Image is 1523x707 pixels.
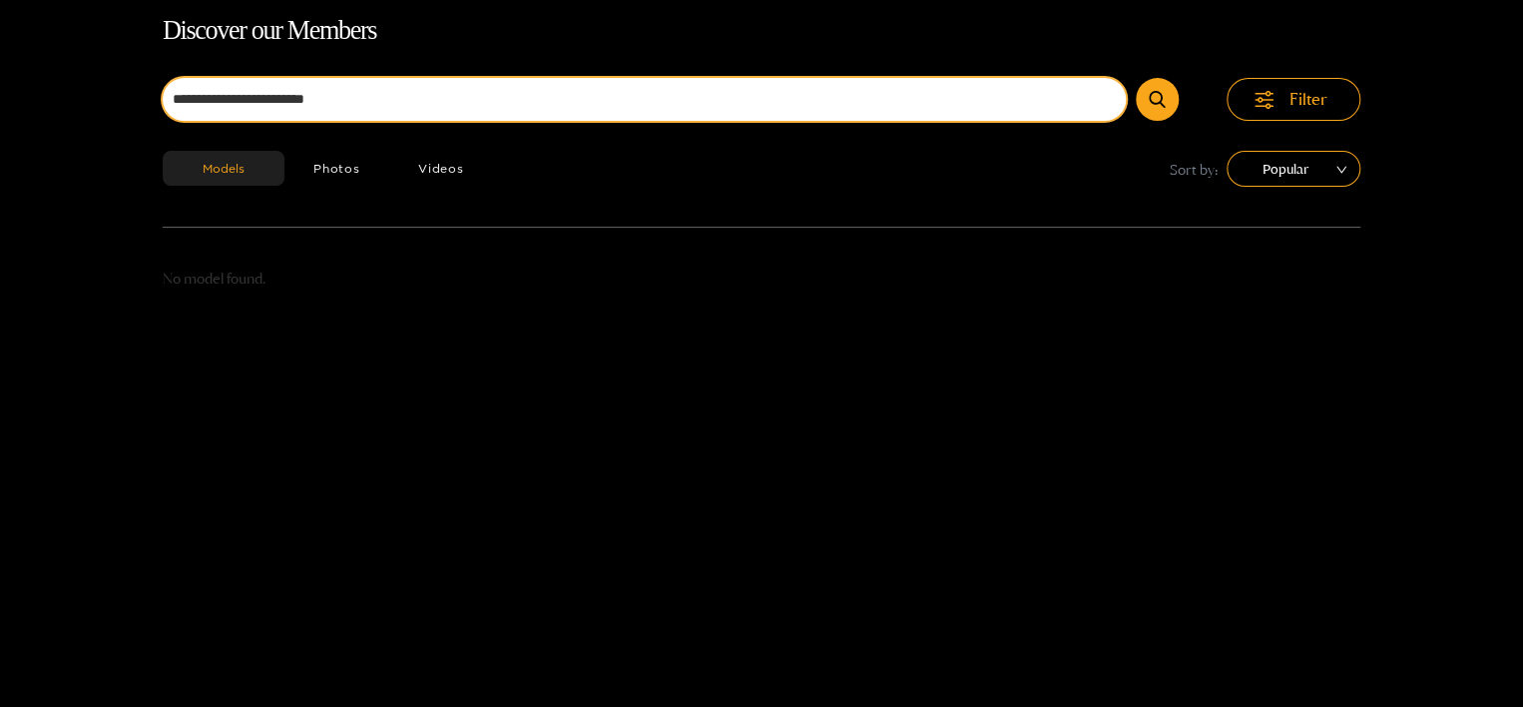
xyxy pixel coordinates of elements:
[284,151,389,186] button: Photos
[163,268,1360,291] p: No model found.
[389,151,493,186] button: Videos
[1170,158,1219,181] span: Sort by:
[1227,151,1360,187] div: sort
[163,151,284,186] button: Models
[1136,78,1179,121] button: Submit Search
[1242,154,1345,184] span: Popular
[1289,88,1327,111] span: Filter
[163,10,1360,52] h1: Discover our Members
[1227,78,1360,121] button: Filter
